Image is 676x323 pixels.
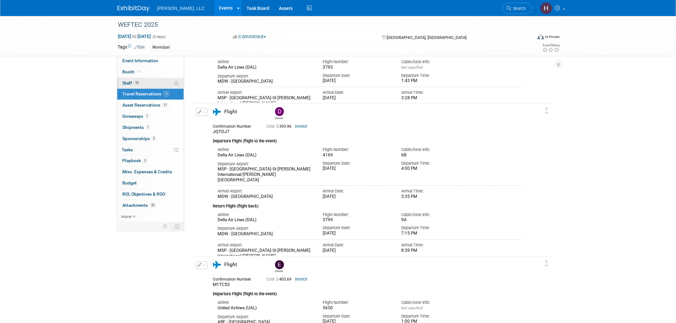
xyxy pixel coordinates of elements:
span: 3 [142,158,147,163]
img: Erik Masson [275,260,284,269]
div: 4:00 PM [402,166,471,171]
a: Event Information [117,56,184,66]
div: Cabin/Seat Info: [402,212,471,218]
div: MSP - [GEOGRAPHIC_DATA]-St [PERSON_NAME] International/[PERSON_NAME][GEOGRAPHIC_DATA] [218,167,313,183]
a: more [117,211,184,222]
span: 33 [150,203,156,207]
span: Giveaways [122,114,150,119]
div: Drew Vollbrecht [275,116,283,120]
span: Asset Reservations [122,102,168,108]
a: Budget [117,178,184,189]
span: Shipments [122,125,150,130]
div: Departure Time: [402,225,471,231]
div: 3:28 PM [402,95,471,101]
img: Format-Inperson.png [538,34,544,39]
div: MDW - [GEOGRAPHIC_DATA] [218,232,313,237]
span: 1 [145,114,150,118]
div: [DATE] [323,95,392,101]
span: Not specified [402,306,423,311]
span: 403.69 [266,277,294,282]
div: 3795 [323,65,392,70]
span: Flight [224,109,237,115]
div: Departure Date: [323,314,392,319]
a: Invoice [295,277,307,282]
div: Arrival Airport: [218,188,313,194]
div: Departure Airport: [218,73,313,79]
span: 17 [162,103,168,108]
div: Arrival Time: [402,188,471,194]
div: Arrival Airport: [218,243,313,248]
a: Sponsorships5 [117,133,184,144]
div: In-Person [545,34,560,39]
div: 1:43 PM [402,78,471,84]
span: M1TC53 [213,282,230,287]
a: Booth [117,67,184,78]
div: Flight Number: [323,300,392,306]
span: Misc. Expenses & Credits [122,169,172,174]
img: Hannah Mulholland [540,2,552,14]
span: to [131,34,137,39]
div: Flight Number: [323,147,392,153]
div: 5650 [323,306,392,311]
div: Erik Masson [273,260,285,273]
span: Travel Reservations [122,91,169,96]
td: Toggle Event Tabs [171,222,184,230]
div: Drew Vollbrecht [273,107,285,120]
span: Search [511,6,526,11]
span: Event Information [122,58,158,63]
a: Misc. Expenses & Credits [117,167,184,177]
div: Arrival Time: [402,243,471,248]
span: Playbook [122,158,147,163]
div: [DATE] [323,166,392,171]
div: Arrival Date: [323,243,392,248]
div: MSP - [GEOGRAPHIC_DATA]-St [PERSON_NAME] International/[PERSON_NAME][GEOGRAPHIC_DATA] [218,248,313,264]
a: Tasks [117,145,184,155]
i: Flight [213,108,221,116]
div: Departure Airport: [218,226,313,232]
div: Departure Date: [323,73,392,79]
div: Arrival Date: [323,90,392,95]
div: Airline: [218,147,313,153]
span: Staff [122,80,140,86]
div: 7:15 PM [402,231,471,237]
div: [DATE] [323,248,392,254]
div: Arrival Time: [402,90,471,95]
div: 9A [402,217,471,222]
span: [GEOGRAPHIC_DATA], [GEOGRAPHIC_DATA] [387,35,466,40]
div: Airline: [218,212,313,218]
div: Departure Flight (flight to the event) [213,288,523,297]
a: Invoice [295,124,307,129]
div: Erik Masson [275,269,283,273]
div: 5:35 PM [402,194,471,199]
div: Departure Airport: [218,314,313,320]
a: Travel Reservations15 [117,89,184,100]
div: 4169 [323,153,392,158]
i: Click and drag to move item [545,261,549,267]
div: 6B [402,153,471,158]
div: Delta Air Lines (DAL) [218,65,313,70]
div: Departure Airport: [218,161,313,167]
div: WEFTEC 2025 [116,19,522,31]
a: Giveaways1 [117,111,184,122]
span: more [121,214,131,219]
div: [DATE] [323,231,392,237]
div: United Airlines (UAL) [218,306,313,311]
span: Budget [122,180,137,185]
div: Departure Time: [402,73,471,79]
span: 1 [145,125,150,130]
span: JQTOJ7 [213,129,229,134]
img: ExhibitDay [118,5,150,12]
div: Flight Number: [323,212,392,218]
div: Event Format [494,33,560,43]
div: Confirmation Number: [213,275,257,282]
img: Drew Vollbrecht [275,107,284,116]
i: Booth reservation complete [137,70,141,73]
button: Committed [231,34,269,40]
div: Municipal [150,44,172,51]
i: Click and drag to move item [545,108,549,114]
a: Asset Reservations17 [117,100,184,111]
td: Tags [118,44,145,51]
a: Staff19 [117,78,184,89]
div: Departure Flight (flight to the event) [213,135,523,144]
span: 15 [163,92,169,96]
